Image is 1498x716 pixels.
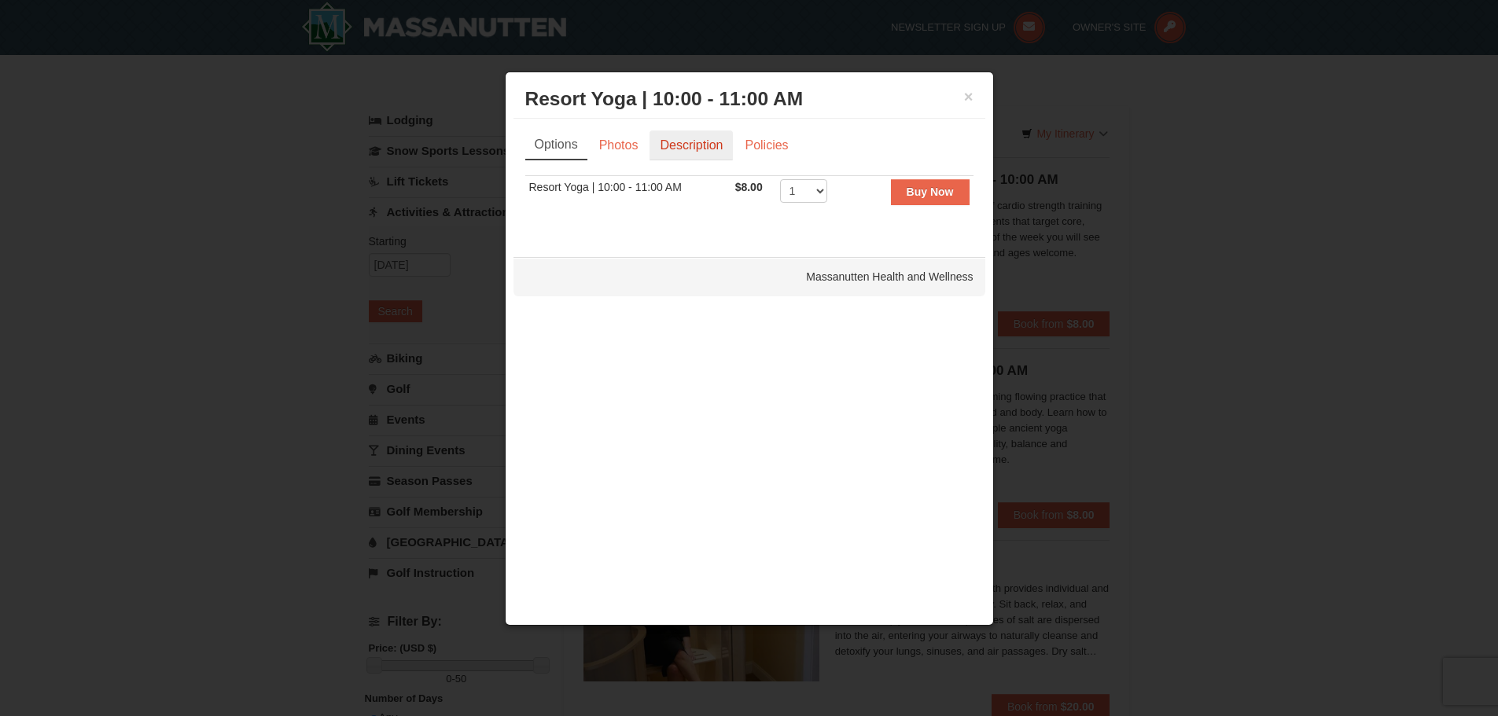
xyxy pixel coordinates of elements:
[525,130,587,160] a: Options
[891,179,970,204] button: Buy Now
[513,257,985,296] div: Massanutten Health and Wellness
[735,181,763,193] span: $8.00
[907,185,954,198] strong: Buy Now
[589,130,649,160] a: Photos
[525,87,974,111] h3: Resort Yoga | 10:00 - 11:00 AM
[650,130,733,160] a: Description
[734,130,798,160] a: Policies
[964,89,974,105] button: ×
[525,176,731,215] td: Resort Yoga | 10:00 - 11:00 AM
